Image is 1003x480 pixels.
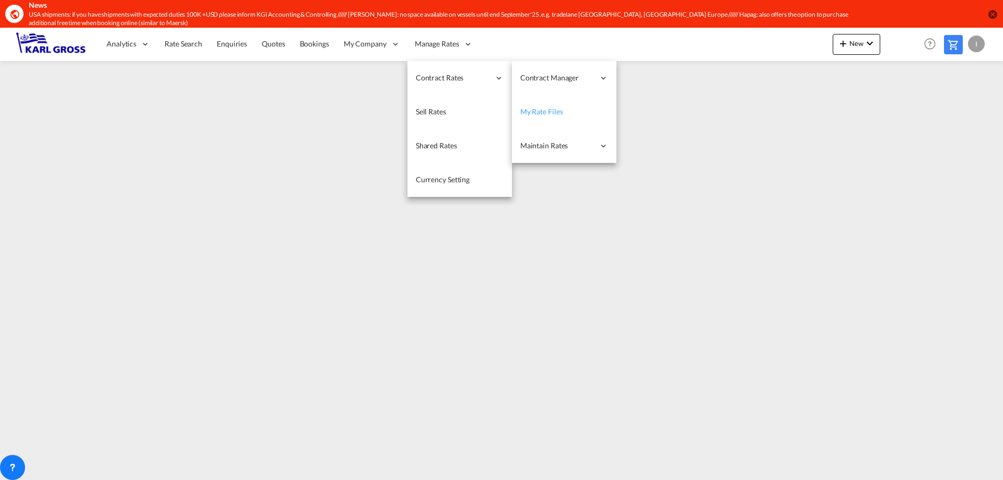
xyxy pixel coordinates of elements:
[968,36,985,52] div: I
[407,27,480,61] div: Manage Rates
[512,61,616,95] div: Contract Manager
[520,141,594,151] span: Maintain Rates
[864,37,876,50] md-icon: icon-chevron-down
[336,27,407,61] div: My Company
[416,141,457,150] span: Shared Rates
[987,9,998,19] button: icon-close-circle
[833,34,880,55] button: icon-plus 400-fgNewicon-chevron-down
[520,73,594,83] span: Contract Manager
[254,27,292,61] a: Quotes
[837,39,876,48] span: New
[416,73,490,83] span: Contract Rates
[415,39,459,49] span: Manage Rates
[217,39,247,48] span: Enquiries
[9,9,20,19] md-icon: icon-earth
[407,129,512,163] a: Shared Rates
[16,32,86,56] img: 3269c73066d711f095e541db4db89301.png
[300,39,329,48] span: Bookings
[99,27,157,61] div: Analytics
[407,95,512,129] a: Sell Rates
[29,10,849,28] div: USA shipments: if you have shipments with expected duties 100K +USD please inform KGI Accounting ...
[921,35,944,54] div: Help
[837,37,849,50] md-icon: icon-plus 400-fg
[512,129,616,163] div: Maintain Rates
[344,39,387,49] span: My Company
[157,27,209,61] a: Rate Search
[921,35,939,53] span: Help
[416,107,446,116] span: Sell Rates
[416,175,470,184] span: Currency Setting
[107,39,136,49] span: Analytics
[407,163,512,197] a: Currency Setting
[512,95,616,129] a: My Rate Files
[262,39,285,48] span: Quotes
[520,107,563,116] span: My Rate Files
[209,27,254,61] a: Enquiries
[165,39,202,48] span: Rate Search
[407,61,512,95] div: Contract Rates
[293,27,336,61] a: Bookings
